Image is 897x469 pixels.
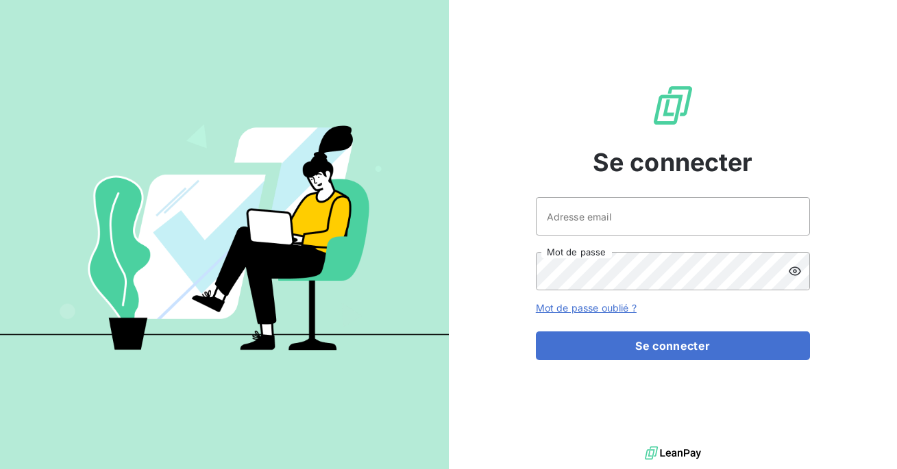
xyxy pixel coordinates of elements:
[645,443,701,464] img: logo
[536,197,810,236] input: placeholder
[536,331,810,360] button: Se connecter
[536,302,637,314] a: Mot de passe oublié ?
[593,144,753,181] span: Se connecter
[651,84,695,127] img: Logo LeanPay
